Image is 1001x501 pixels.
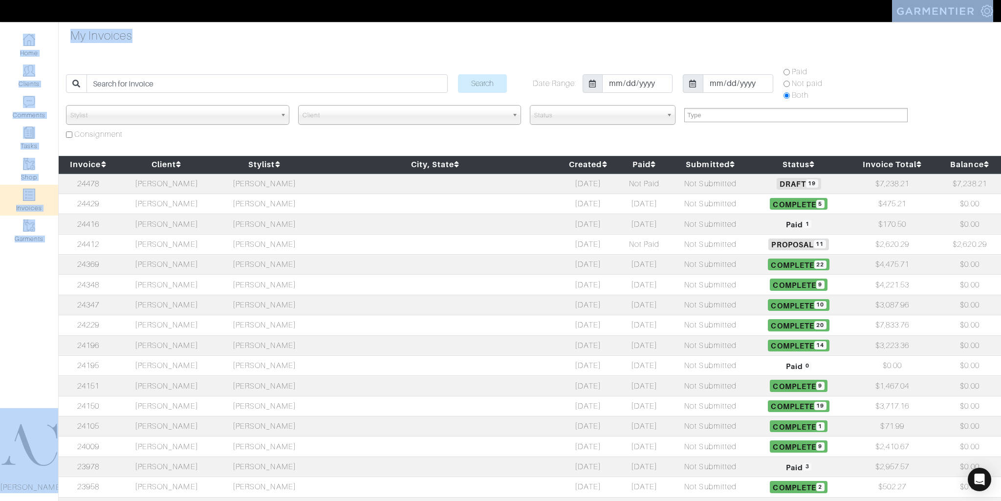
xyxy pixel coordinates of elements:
[533,78,577,89] label: Date Range:
[619,214,670,234] td: [DATE]
[216,416,313,436] td: [PERSON_NAME]
[938,315,1001,335] td: $0.00
[557,436,619,457] td: [DATE]
[814,341,827,349] span: 14
[458,74,507,93] input: Search
[770,440,827,452] span: Complete
[216,214,313,234] td: [PERSON_NAME]
[557,194,619,214] td: [DATE]
[557,275,619,295] td: [DATE]
[768,239,829,250] span: Proposal
[670,214,751,234] td: Not Submitted
[816,281,825,289] span: 9
[938,214,1001,234] td: $0.00
[23,65,35,77] img: clients-icon-6bae9207a08558b7cb47a8932f037763ab4055f8c8b6bfacd5dc20c3e0201464.png
[216,194,313,214] td: [PERSON_NAME]
[216,174,313,194] td: [PERSON_NAME]
[411,160,460,169] a: City, State
[803,220,811,228] span: 1
[846,295,938,315] td: $3,087.96
[846,396,938,416] td: $3,717.16
[118,275,216,295] td: [PERSON_NAME]
[816,382,825,390] span: 9
[770,380,827,392] span: Complete
[23,34,35,46] img: dashboard-icon-dbcd8f5a0b271acd01030246c82b418ddd0df26cd7fceb0bd07c9910d44c42f6.png
[77,462,99,471] a: 23978
[981,5,993,17] img: gear-icon-white-bd11855cb880d31180b6d7d6211b90ccbf57a29d726f0c71d8c61bd08dd39cc2.png
[23,189,35,201] img: orders-icon-0abe47150d42831381b5fb84f609e132dff9fe21cb692f30cb5eec754e2cba89.png
[770,198,827,210] span: Complete
[619,234,670,254] td: Not Paid
[118,477,216,497] td: [PERSON_NAME]
[152,160,181,169] a: Client
[619,396,670,416] td: [DATE]
[619,436,670,457] td: [DATE]
[846,416,938,436] td: $71.99
[77,341,99,350] a: 24196
[557,214,619,234] td: [DATE]
[938,376,1001,396] td: $0.00
[938,477,1001,497] td: $0.00
[118,194,216,214] td: [PERSON_NAME]
[846,315,938,335] td: $7,833.76
[846,234,938,254] td: $2,620.29
[816,483,825,491] span: 2
[619,477,670,497] td: [DATE]
[619,275,670,295] td: [DATE]
[846,376,938,396] td: $1,467.04
[557,355,619,375] td: [DATE]
[23,96,35,108] img: comment-icon-a0a6a9ef722e966f86d9cbdc48e553b5cf19dbc54f86b18d962a5391bc8f6eb6.png
[846,255,938,275] td: $4,475.71
[670,396,751,416] td: Not Submitted
[686,160,735,169] a: Submitted
[557,174,619,194] td: [DATE]
[938,335,1001,355] td: $0.00
[768,319,829,331] span: Complete
[816,200,825,208] span: 5
[938,416,1001,436] td: $0.00
[783,360,814,371] span: Paid
[118,214,216,234] td: [PERSON_NAME]
[792,66,807,78] label: Paid
[77,220,99,229] a: 24416
[77,321,99,329] a: 24229
[670,295,751,315] td: Not Submitted
[557,457,619,477] td: [DATE]
[619,335,670,355] td: [DATE]
[118,396,216,416] td: [PERSON_NAME]
[569,160,607,169] a: Created
[670,477,751,497] td: Not Submitted
[557,376,619,396] td: [DATE]
[216,436,313,457] td: [PERSON_NAME]
[70,106,276,125] span: Stylist
[892,2,981,20] img: garmentier-logo-header-white-b43fb05a5012e4ada735d5af1a66efaba907eab6374d6393d1fbf88cb4ef424d.png
[557,234,619,254] td: [DATE]
[770,420,827,432] span: Complete
[792,89,808,101] label: Both
[77,199,99,208] a: 24429
[803,463,811,471] span: 3
[950,160,989,169] a: Balance
[77,179,99,188] a: 24478
[216,355,313,375] td: [PERSON_NAME]
[846,214,938,234] td: $170.50
[619,376,670,396] td: [DATE]
[77,402,99,411] a: 24150
[846,457,938,477] td: $2,957.57
[783,218,814,230] span: Paid
[118,376,216,396] td: [PERSON_NAME]
[846,477,938,497] td: $502.27
[87,74,448,93] input: Search for Invoice
[557,396,619,416] td: [DATE]
[670,416,751,436] td: Not Submitted
[77,361,99,370] a: 24195
[670,376,751,396] td: Not Submitted
[77,382,99,391] a: 24151
[938,275,1001,295] td: $0.00
[938,396,1001,416] td: $0.00
[216,295,313,315] td: [PERSON_NAME]
[216,376,313,396] td: [PERSON_NAME]
[670,335,751,355] td: Not Submitted
[770,481,827,493] span: Complete
[670,234,751,254] td: Not Submitted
